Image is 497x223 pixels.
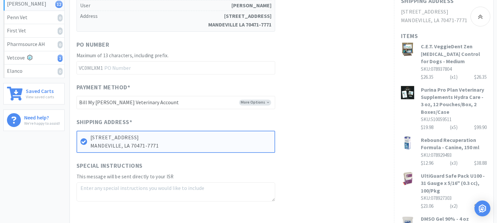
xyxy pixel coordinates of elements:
[401,8,487,16] h2: [STREET_ADDRESS]
[26,87,54,94] h6: Saved Carts
[208,12,272,29] strong: [STREET_ADDRESS] MANDEVILLE LA 70471-7771
[474,159,487,167] div: $38.88
[26,94,54,100] p: View saved carts
[231,1,272,10] strong: [PERSON_NAME]
[55,1,63,8] i: 12
[450,73,458,81] div: (x 1 )
[58,41,63,48] i: 0
[474,123,487,131] div: $99.90
[76,40,110,50] span: PO Number
[421,123,487,131] div: $19.98
[58,14,63,22] i: 0
[76,161,143,171] span: Special Instructions
[421,215,487,222] h3: DMSO Gel 90% - 4 oz
[76,173,174,180] span: This message will be sent directly to your ISR
[474,202,487,210] div: $46.12
[7,26,61,35] div: First Vet
[76,61,275,74] input: PO Number
[4,11,64,24] a: Penn Vet0
[474,201,490,216] div: Open Intercom Messenger
[401,86,414,99] img: 55cfca3882de464bb4a7b3c494f9806b_832147.jpeg
[450,159,458,167] div: (x 3 )
[76,62,104,74] span: VC0MLXM1
[421,202,487,210] div: $23.06
[76,83,130,92] span: Payment Method *
[421,86,487,116] h3: Purina Pro Plan Veterinary Supplements Hydra Care - 3 oz, 12 Pouches/Box, 2 Boxes/Case
[401,172,414,185] img: 40ffc5f1f4d041218549a1acba0bdbbc_196498.jpeg
[421,159,487,167] div: $12.96
[80,11,272,30] h5: Address
[4,38,64,51] a: Pharmsource AH0
[4,51,64,65] a: Vetcove1
[24,120,60,126] p: We're happy to assist!
[4,24,64,38] a: First Vet0
[421,195,452,201] span: SKU: 078927303
[58,68,63,75] i: 0
[90,142,271,150] p: MANDEVILLE, LA 70471-7771
[474,73,487,81] div: $26.35
[421,66,452,72] span: SKU: 078937804
[401,31,487,41] h1: Items
[76,52,169,59] span: Maximum of 13 characters, including prefix.
[450,123,458,131] div: (x 5 )
[421,73,487,81] div: $26.35
[450,202,458,210] div: (x 2 )
[7,13,61,22] div: Penn Vet
[7,67,61,75] div: Elanco
[4,65,64,78] a: Elanco0
[401,16,487,25] h2: MANDEVILLE, LA 70471-7771
[3,83,65,105] a: Saved CartsView saved carts
[90,133,271,142] p: [STREET_ADDRESS]
[421,43,487,65] h3: C.E.T. VeggieDent Zen [MEDICAL_DATA] Control for Dogs - Medium
[401,136,414,150] img: c1656cecd48448e59516c6a8b2656d8c_208843.jpeg
[421,172,487,194] h3: UltiGuard Safe Pack U100 - 31 Gauge x 5/16" (0.3 cc), 100/Pkg
[421,116,452,122] span: SKU: 510059511
[24,113,60,120] h6: Need help?
[58,55,63,62] i: 1
[421,152,452,158] span: SKU: 078929493
[401,43,414,56] img: e283761ee6af486d8a8ba3913d729c52_314360.jpeg
[7,40,61,49] div: Pharmsource AH
[80,0,272,11] h5: User
[76,117,132,127] span: Shipping Address *
[7,54,61,62] div: Vetcove
[58,27,63,35] i: 0
[421,136,487,151] h3: Rebound Recuperation Formula - Canine, 150 ml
